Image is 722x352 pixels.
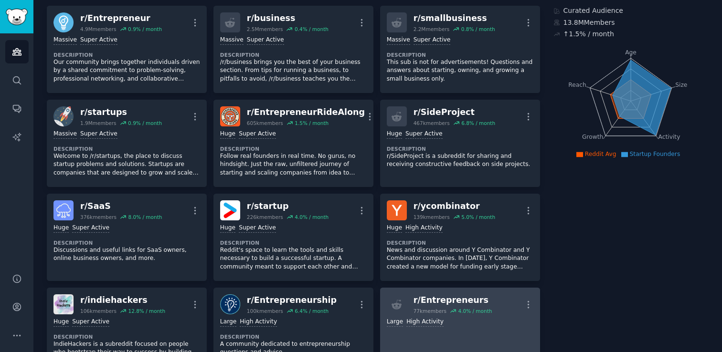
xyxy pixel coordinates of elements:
div: Huge [53,318,69,327]
img: startups [53,106,74,126]
dt: Description [387,145,533,152]
p: r/SideProject is a subreddit for sharing and receiving constructive feedback on side projects. [387,152,533,169]
div: Super Active [80,36,117,45]
div: r/ indiehackers [80,294,165,306]
div: 8.0 % / month [128,214,162,220]
div: High Activity [406,318,444,327]
img: GummySearch logo [6,9,28,25]
div: 605k members [247,120,283,126]
a: SaaSr/SaaS376kmembers8.0% / monthHugeSuper ActiveDescriptionDiscussions and useful links for SaaS... [47,194,207,281]
div: 12.8 % / month [128,308,165,314]
div: 2.5M members [247,26,283,32]
div: r/ EntrepreneurRideAlong [247,106,365,118]
dt: Description [220,239,367,246]
a: r/SideProject467kmembers6.8% / monthHugeSuper ActiveDescriptionr/SideProject is a subreddit for s... [380,100,540,187]
div: r/ smallbusiness [414,12,495,24]
div: 0.8 % / month [461,26,495,32]
div: 4.0 % / month [458,308,492,314]
dt: Description [387,52,533,58]
div: Super Active [72,318,109,327]
p: Follow real founders in real time. No gurus, no hindsight. Just the raw, unfiltered journey of st... [220,152,367,177]
div: 226k members [247,214,283,220]
p: Reddit's space to learn the tools and skills necessary to build a successful startup. A community... [220,246,367,271]
div: High Activity [405,224,443,233]
div: 139k members [414,214,450,220]
div: r/ startups [80,106,162,118]
div: 0.4 % / month [295,26,329,32]
div: 106k members [80,308,117,314]
div: Super Active [80,130,117,139]
div: r/ business [247,12,329,24]
p: Our community brings together individuals driven by a shared commitment to problem-solving, profe... [53,58,200,83]
p: Welcome to /r/startups, the place to discuss startup problems and solutions. Startups are compani... [53,152,200,177]
tspan: Age [625,49,637,56]
tspan: Size [675,81,687,88]
tspan: Reach [568,81,586,88]
div: 77k members [414,308,446,314]
div: r/ ycombinator [414,200,495,212]
div: Massive [387,36,410,45]
div: Huge [53,224,69,233]
div: 467k members [414,120,450,126]
dt: Description [220,333,367,340]
p: Discussions and useful links for SaaS owners, online business owners, and more. [53,246,200,263]
div: 6.4 % / month [295,308,329,314]
dt: Description [53,333,200,340]
dt: Description [220,145,367,152]
span: Startup Founders [630,151,680,157]
div: Super Active [239,224,276,233]
div: 13.8M Members [553,18,709,28]
div: r/ Entrepreneurship [247,294,337,306]
a: ycombinatorr/ycombinator139kmembers5.0% / monthHugeHigh ActivityDescriptionNews and discussion ar... [380,194,540,281]
a: r/smallbusiness2.2Mmembers0.8% / monthMassiveSuper ActiveDescriptionThis sub is not for advertise... [380,6,540,93]
img: startup [220,200,240,220]
a: startupsr/startups1.9Mmembers0.9% / monthMassiveSuper ActiveDescriptionWelcome to /r/startups, th... [47,100,207,187]
dt: Description [53,145,200,152]
div: Massive [220,36,244,45]
p: /r/business brings you the best of your business section. From tips for running a business, to pi... [220,58,367,83]
div: 5.0 % / month [461,214,495,220]
div: 0.9 % / month [128,120,162,126]
tspan: Growth [582,134,603,140]
p: This sub is not for advertisements! Questions and answers about starting, owning, and growing a s... [387,58,533,83]
div: ↑ 1.5 % / month [563,29,614,39]
a: Entrepreneurr/Entrepreneur4.9Mmembers0.9% / monthMassiveSuper ActiveDescriptionOur community brin... [47,6,207,93]
div: Large [220,318,236,327]
div: 0.9 % / month [128,26,162,32]
a: EntrepreneurRideAlongr/EntrepreneurRideAlong605kmembers1.5% / monthHugeSuper ActiveDescriptionFol... [213,100,373,187]
div: 6.8 % / month [461,120,495,126]
div: Super Active [405,130,443,139]
div: Super Active [72,224,109,233]
div: r/ Entrepreneurs [414,294,492,306]
div: 100k members [247,308,283,314]
tspan: Activity [658,134,680,140]
img: EntrepreneurRideAlong [220,106,240,126]
div: Massive [53,130,77,139]
div: 1.9M members [80,120,117,126]
div: r/ SaaS [80,200,162,212]
img: ycombinator [387,200,407,220]
div: Huge [220,130,235,139]
img: SaaS [53,200,74,220]
div: 376k members [80,214,117,220]
div: r/ Entrepreneur [80,12,162,24]
div: Huge [387,130,402,139]
dt: Description [220,52,367,58]
div: Super Active [247,36,284,45]
dt: Description [53,52,200,58]
img: Entrepreneur [53,12,74,32]
div: Huge [387,224,402,233]
div: Super Active [414,36,451,45]
div: 4.9M members [80,26,117,32]
dt: Description [387,239,533,246]
a: r/business2.5Mmembers0.4% / monthMassiveSuper ActiveDescription/r/business brings you the best of... [213,6,373,93]
div: Curated Audience [553,6,709,16]
div: Large [387,318,403,327]
div: 2.2M members [414,26,450,32]
div: r/ startup [247,200,329,212]
div: 1.5 % / month [295,120,329,126]
div: Massive [53,36,77,45]
img: Entrepreneurship [220,294,240,314]
a: startupr/startup226kmembers4.0% / monthHugeSuper ActiveDescriptionReddit's space to learn the too... [213,194,373,281]
span: Reddit Avg [585,151,616,157]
